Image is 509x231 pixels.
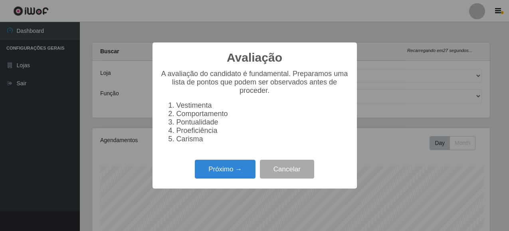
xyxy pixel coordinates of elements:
[227,50,282,65] h2: Avaliação
[260,160,314,179] button: Cancelar
[176,101,349,110] li: Vestimenta
[176,118,349,127] li: Pontualidade
[176,127,349,135] li: Proeficiência
[176,135,349,143] li: Carisma
[160,70,349,95] p: A avaliação do candidato é fundamental. Preparamos uma lista de pontos que podem ser observados a...
[195,160,255,179] button: Próximo →
[176,110,349,118] li: Comportamento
